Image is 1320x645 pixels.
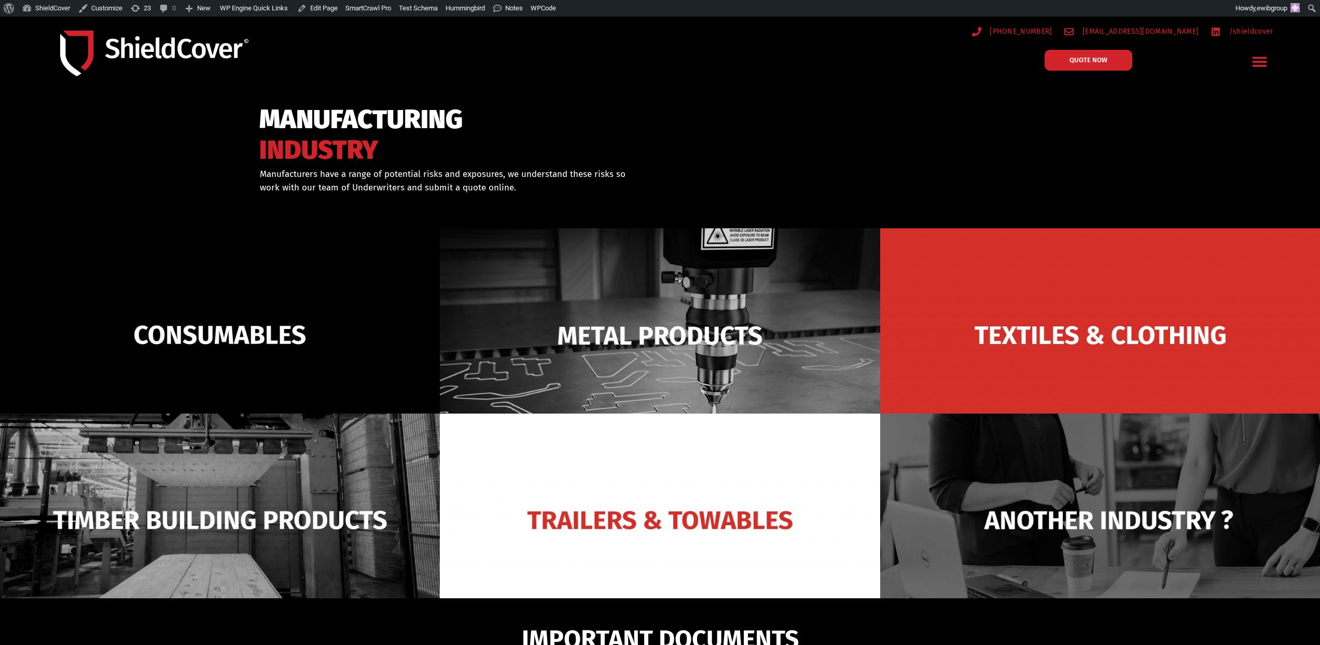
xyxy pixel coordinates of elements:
a: /shieldcover [1211,25,1273,38]
span: QUOTE NOW [1069,57,1107,63]
img: Shield-Cover-Underwriting-Australia-logo-full [60,31,248,77]
a: QUOTE NOW [1045,50,1132,71]
p: Manufacturers have a range of potential risks and exposures, we understand these risks so work wi... [260,168,647,194]
span: MANUFACTURING [259,109,463,130]
span: [EMAIL_ADDRESS][DOMAIN_NAME] [1080,25,1199,38]
div: Menu Toggle [1247,49,1272,74]
a: [PHONE_NUMBER] [972,25,1052,38]
span: [PHONE_NUMBER] [987,25,1052,38]
a: [EMAIL_ADDRESS][DOMAIN_NAME] [1064,25,1199,38]
span: /shieldcover [1227,25,1273,38]
span: ewibgroup [1257,4,1287,12]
